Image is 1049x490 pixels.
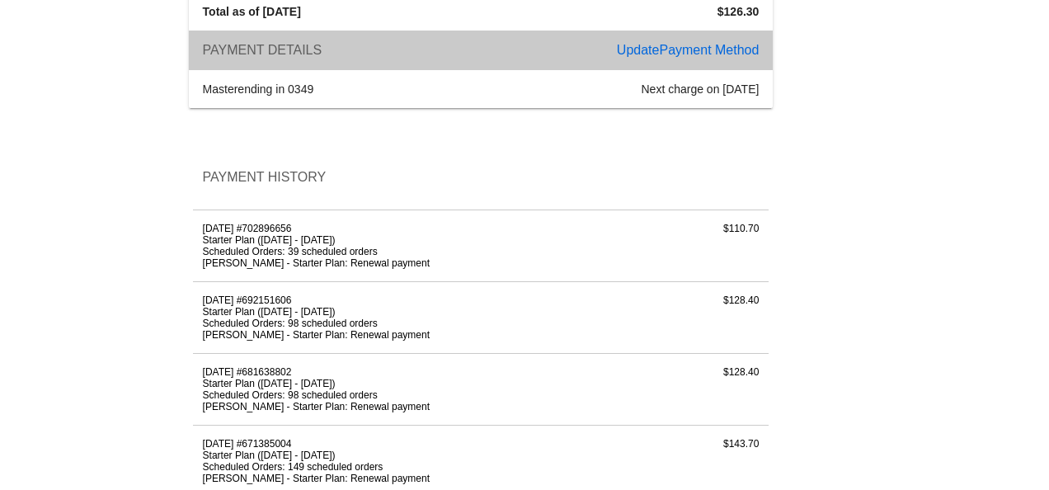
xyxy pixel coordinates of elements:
span: Payment Details [203,43,322,57]
li: Scheduled Orders: 39 scheduled orders [203,246,567,257]
li: Starter Plan ([DATE] - [DATE]) [203,306,567,318]
span: Payment History [203,170,327,184]
a: UpdatePayment Method [617,43,760,57]
li: Starter Plan ([DATE] - [DATE]) [203,234,567,246]
div: $143.70 [576,438,769,484]
div: ending in 0349 [193,82,481,96]
li: Scheduled Orders: 98 scheduled orders [203,318,567,329]
div: [DATE] #702896656 [193,223,576,269]
li: Scheduled Orders: 98 scheduled orders [203,389,567,401]
li: Starter Plan ([DATE] - [DATE]) [203,378,567,389]
div: [DATE] #692151606 [193,294,576,341]
span: Payment Method [659,43,759,57]
li: [PERSON_NAME] - Starter Plan: Renewal payment [203,401,567,412]
li: [PERSON_NAME] - Starter Plan: Renewal payment [203,329,567,341]
div: [DATE] #681638802 [193,366,576,412]
span: master [203,82,238,96]
strong: Total as of [DATE] [203,5,301,18]
div: Next charge on [DATE] [481,82,769,96]
div: $128.40 [576,294,769,341]
div: $110.70 [576,223,769,269]
div: [DATE] #671385004 [193,438,576,484]
li: Starter Plan ([DATE] - [DATE]) [203,450,567,461]
strong: $126.30 [717,5,760,18]
div: $128.40 [576,366,769,412]
li: Scheduled Orders: 149 scheduled orders [203,461,567,473]
li: [PERSON_NAME] - Starter Plan: Renewal payment [203,473,567,484]
li: [PERSON_NAME] - Starter Plan: Renewal payment [203,257,567,269]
